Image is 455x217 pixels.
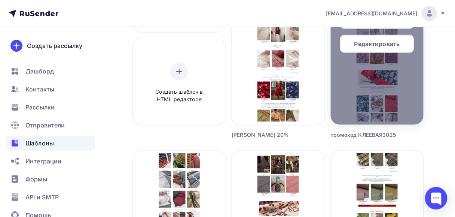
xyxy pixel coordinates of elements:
a: Дашборд [6,64,95,79]
span: Дашборд [25,67,54,76]
span: Контакты [25,85,54,94]
span: [EMAIL_ADDRESS][DOMAIN_NAME] [326,10,418,17]
a: Формы [6,172,95,187]
span: API и SMTP [25,193,59,202]
div: Создать рассылку [27,41,82,50]
span: Отправители [25,121,65,130]
a: Отправители [6,118,95,133]
span: Интеграции [25,157,61,166]
a: Контакты [6,82,95,97]
span: Шаблоны [25,139,54,148]
span: Создать шаблон в HTML редакторе [144,88,215,103]
span: Редактировать [354,39,400,48]
span: Формы [25,175,48,184]
a: Шаблоны [6,136,95,151]
div: [PERSON_NAME] 20% [232,131,301,139]
a: [EMAIL_ADDRESS][DOMAIN_NAME] [326,6,446,21]
div: промокод КЛЕЕВАЯ3025 [331,131,400,139]
span: Рассылки [25,103,55,112]
a: Рассылки [6,100,95,115]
